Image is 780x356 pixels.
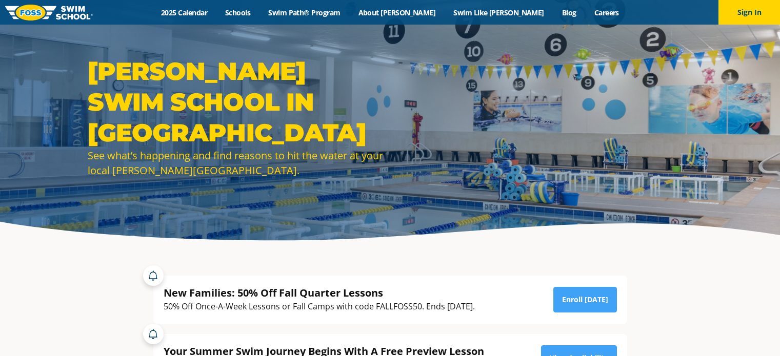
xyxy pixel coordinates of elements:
[349,8,445,17] a: About [PERSON_NAME]
[216,8,259,17] a: Schools
[553,287,617,312] a: Enroll [DATE]
[445,8,553,17] a: Swim Like [PERSON_NAME]
[164,286,475,300] div: New Families: 50% Off Fall Quarter Lessons
[553,8,585,17] a: Blog
[585,8,628,17] a: Careers
[152,8,216,17] a: 2025 Calendar
[5,5,93,20] img: FOSS Swim School Logo
[88,56,385,148] h1: [PERSON_NAME] Swim School in [GEOGRAPHIC_DATA]
[259,8,349,17] a: Swim Path® Program
[164,300,475,313] div: 50% Off Once-A-Week Lessons or Fall Camps with code FALLFOSS50. Ends [DATE].
[88,148,385,178] div: See what’s happening and find reasons to hit the water at your local [PERSON_NAME][GEOGRAPHIC_DATA].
